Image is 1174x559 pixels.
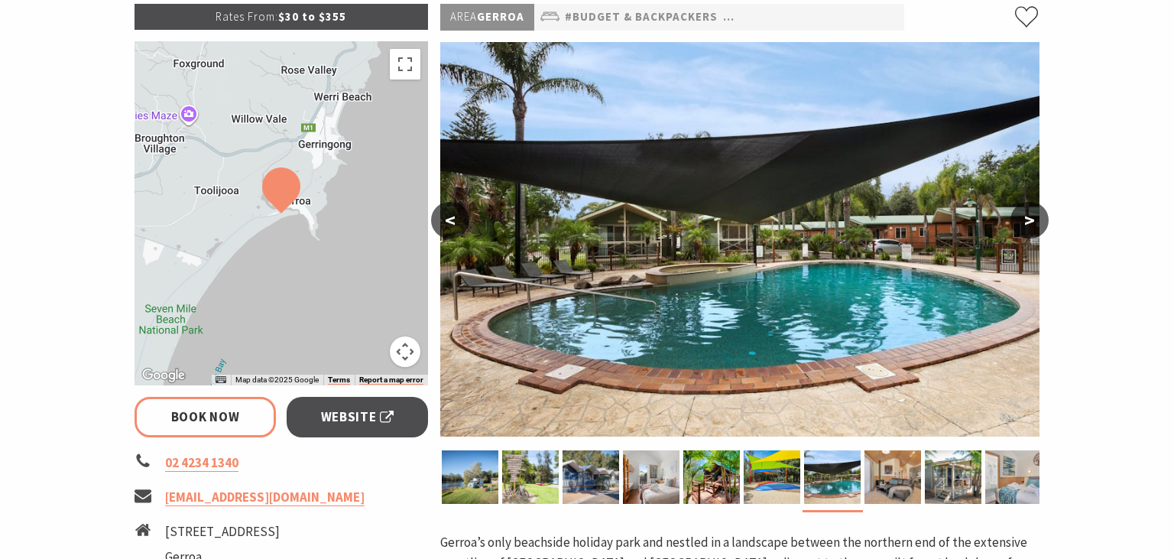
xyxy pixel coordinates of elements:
a: #Budget & backpackers [565,8,718,27]
a: 02 4234 1340 [165,454,238,472]
span: Rates From: [216,9,278,24]
a: #Cottages [895,8,965,27]
img: jumping pillow [744,450,800,504]
a: Book Now [135,397,276,437]
a: Open this area in Google Maps (opens a new window) [138,366,189,385]
button: Toggle fullscreen view [390,49,420,80]
a: [EMAIL_ADDRESS][DOMAIN_NAME] [165,489,365,506]
img: Couple on cabin deck at Seven Mile Beach Holiday Park [925,450,981,504]
img: cabin bedroom [985,450,1042,504]
img: Combi Van, Camping, Caravanning, Sites along Crooked River at Seven Mile Beach Holiday Park [442,450,498,504]
button: > [1010,202,1049,239]
button: < [431,202,469,239]
img: Beachside Pool [804,450,861,504]
a: Terms (opens in new tab) [328,375,350,385]
a: Website [287,397,428,437]
li: [STREET_ADDRESS] [165,522,313,542]
span: Area [450,9,477,24]
button: Map camera controls [390,336,420,367]
p: Gerroa [440,4,534,31]
img: Surf shak [563,450,619,504]
span: Map data ©2025 Google [235,375,319,384]
a: #Camping & Holiday Parks [723,8,890,27]
img: Google [138,366,189,385]
img: Welcome to Seven Mile Beach Holiday Park [502,450,559,504]
img: fireplace [864,450,921,504]
img: Beachside Pool [440,42,1039,437]
span: Website [321,407,394,427]
img: Safari Tents at Seven Mile Beach Holiday Park [683,450,740,504]
p: $30 to $355 [135,4,428,30]
img: shack 2 [623,450,679,504]
button: Keyboard shortcuts [216,375,226,385]
a: Report a map error [359,375,423,385]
